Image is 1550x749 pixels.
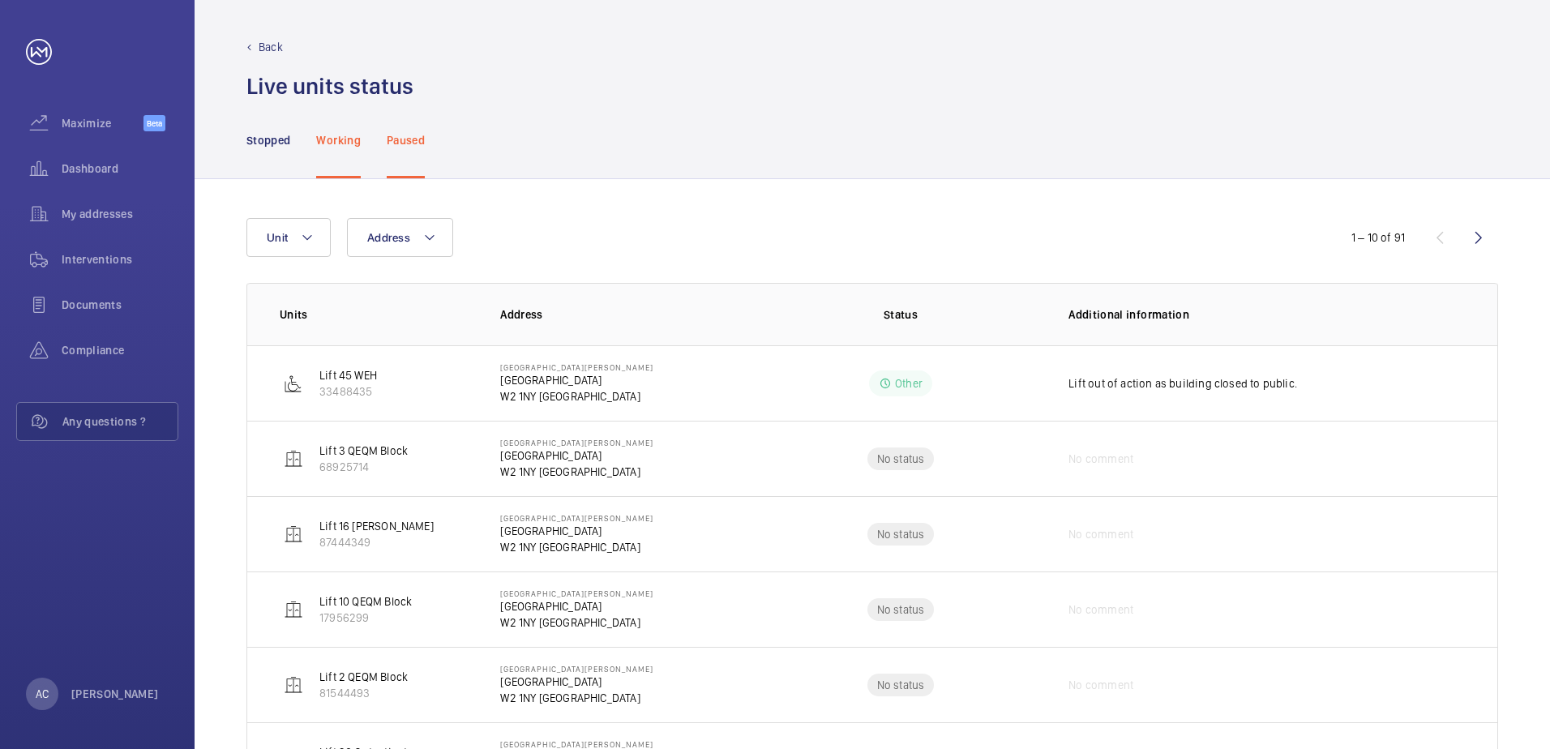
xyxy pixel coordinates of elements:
p: Status [770,306,1031,323]
span: Beta [143,115,165,131]
p: No status [877,601,925,618]
p: Lift 10 QEQM Block [319,593,412,610]
p: No status [877,451,925,467]
img: elevator.svg [284,675,303,695]
p: Stopped [246,132,290,148]
p: 87444349 [319,534,434,550]
button: Address [347,218,453,257]
span: My addresses [62,206,178,222]
p: [GEOGRAPHIC_DATA][PERSON_NAME] [500,588,653,598]
p: 68925714 [319,459,408,475]
h1: Live units status [246,71,413,101]
p: [PERSON_NAME] [71,686,159,702]
p: Lift 45 WEH [319,367,377,383]
div: 1 – 10 of 91 [1351,229,1405,246]
span: No comment [1068,526,1133,542]
p: W2 1NY [GEOGRAPHIC_DATA] [500,464,653,480]
p: Units [280,306,474,323]
img: elevator.svg [284,524,303,544]
p: Other [895,375,923,392]
p: Back [259,39,283,55]
img: platform_lift.svg [284,374,303,393]
span: No comment [1068,601,1133,618]
span: Any questions ? [62,413,178,430]
span: No comment [1068,677,1133,693]
p: Address [500,306,758,323]
button: Unit [246,218,331,257]
p: 17956299 [319,610,412,626]
p: [GEOGRAPHIC_DATA] [500,447,653,464]
span: Interventions [62,251,178,267]
p: [GEOGRAPHIC_DATA][PERSON_NAME] [500,664,653,674]
span: Maximize [62,115,143,131]
span: Compliance [62,342,178,358]
p: [GEOGRAPHIC_DATA] [500,674,653,690]
p: AC [36,686,49,702]
p: Additional information [1068,306,1465,323]
p: [GEOGRAPHIC_DATA] [500,372,653,388]
p: W2 1NY [GEOGRAPHIC_DATA] [500,388,653,404]
p: No status [877,677,925,693]
span: Dashboard [62,160,178,177]
p: [GEOGRAPHIC_DATA] [500,523,653,539]
span: Address [367,231,410,244]
img: elevator.svg [284,600,303,619]
p: Working [316,132,360,148]
p: [GEOGRAPHIC_DATA][PERSON_NAME] [500,739,653,749]
p: [GEOGRAPHIC_DATA][PERSON_NAME] [500,362,653,372]
p: Lift out of action as building closed to public. [1068,375,1297,392]
p: [GEOGRAPHIC_DATA][PERSON_NAME] [500,513,653,523]
p: Lift 3 QEQM Block [319,443,408,459]
p: No status [877,526,925,542]
span: Unit [267,231,288,244]
p: [GEOGRAPHIC_DATA] [500,598,653,614]
p: Paused [387,132,425,148]
p: 33488435 [319,383,377,400]
p: 81544493 [319,685,408,701]
p: W2 1NY [GEOGRAPHIC_DATA] [500,614,653,631]
img: elevator.svg [284,449,303,469]
p: Lift 16 [PERSON_NAME] [319,518,434,534]
span: No comment [1068,451,1133,467]
p: W2 1NY [GEOGRAPHIC_DATA] [500,539,653,555]
span: Documents [62,297,178,313]
p: [GEOGRAPHIC_DATA][PERSON_NAME] [500,438,653,447]
p: Lift 2 QEQM Block [319,669,408,685]
p: W2 1NY [GEOGRAPHIC_DATA] [500,690,653,706]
